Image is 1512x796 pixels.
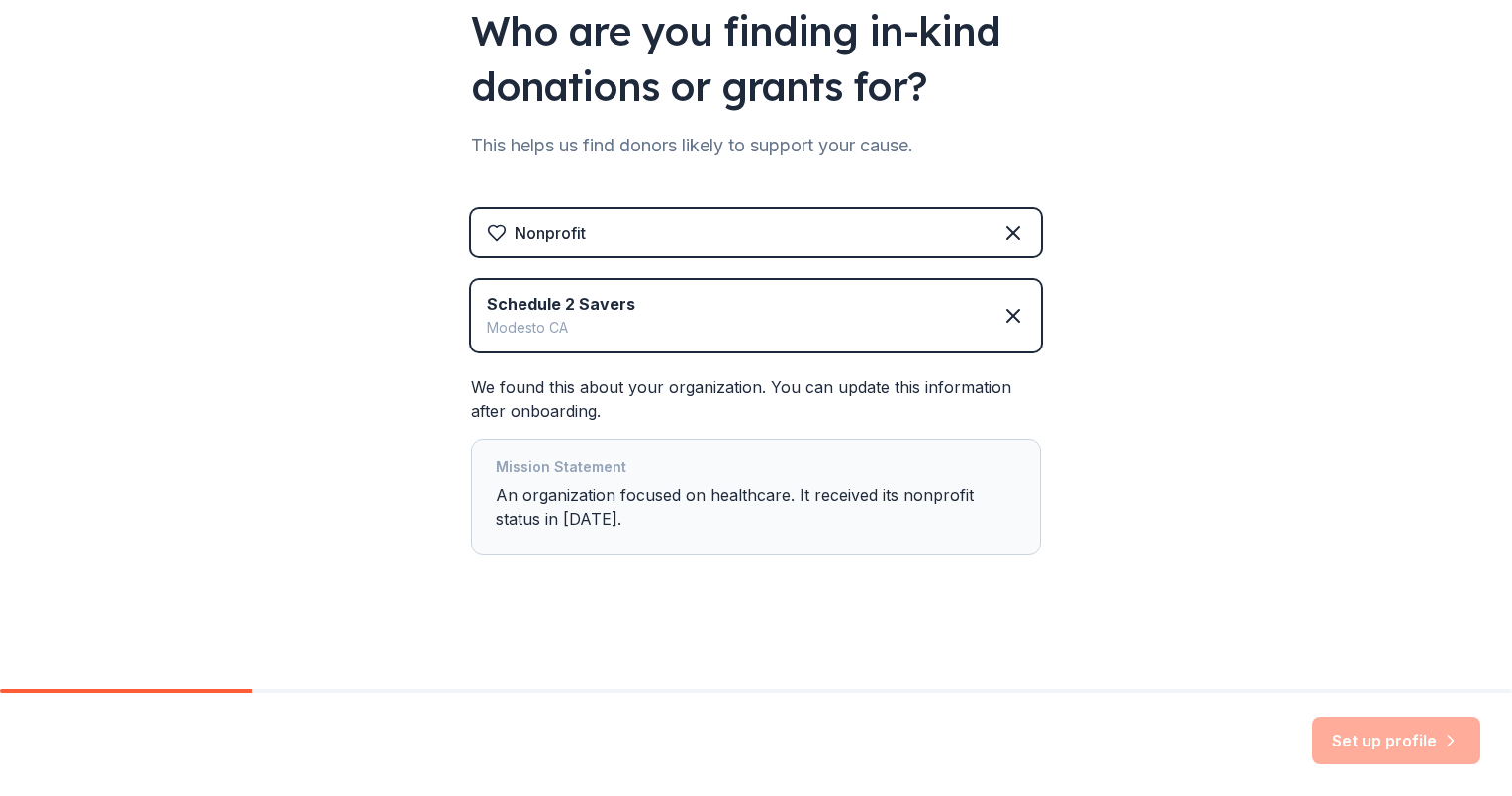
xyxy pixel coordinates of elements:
[487,292,635,316] div: Schedule 2 Savers
[471,375,1041,555] div: We found this about your organization. You can update this information after onboarding.
[515,221,586,245] div: Nonprofit
[471,3,1041,114] div: Who are you finding in-kind donations or grants for?
[487,316,635,340] div: Modesto CA
[471,130,1041,161] div: This helps us find donors likely to support your cause.
[496,455,1016,539] div: An organization focused on healthcare. It received its nonprofit status in [DATE].
[496,455,1016,483] div: Mission Statement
